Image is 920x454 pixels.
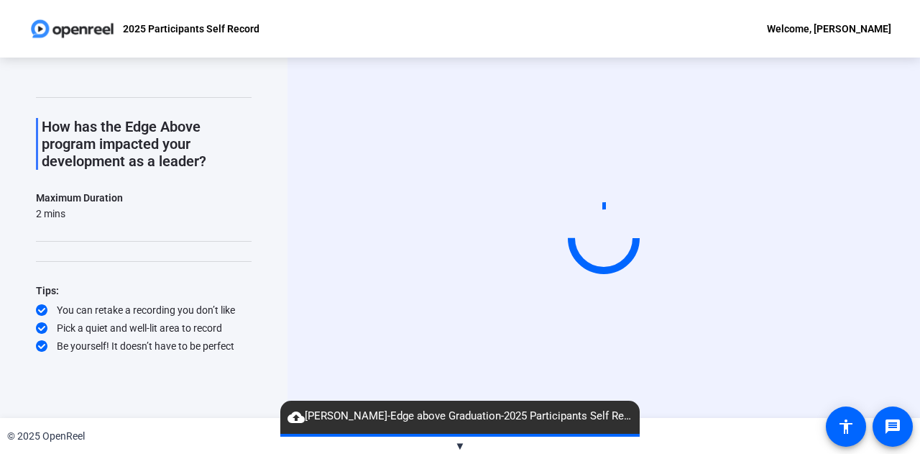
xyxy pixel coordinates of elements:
mat-icon: cloud_upload [287,409,305,426]
div: Maximum Duration [36,189,123,206]
div: © 2025 OpenReel [7,429,85,444]
span: ▼ [455,440,466,453]
img: OpenReel logo [29,14,116,43]
p: 2025 Participants Self Record [123,20,259,37]
mat-icon: message [884,418,901,435]
div: 2 mins [36,206,123,221]
div: Tips: [36,282,252,299]
div: You can retake a recording you don’t like [36,303,252,317]
div: Be yourself! It doesn’t have to be perfect [36,339,252,353]
span: [PERSON_NAME]-Edge above Graduation-2025 Participants Self Record-1760471661301-webcam [280,408,640,425]
mat-icon: accessibility [837,418,855,435]
div: Welcome, [PERSON_NAME] [767,20,891,37]
p: How has the Edge Above program impacted your development as a leader? [42,118,252,170]
div: Pick a quiet and well-lit area to record [36,321,252,335]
